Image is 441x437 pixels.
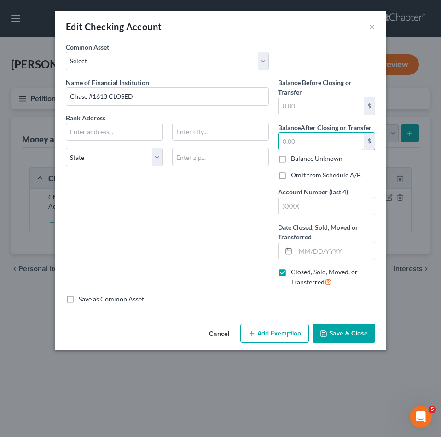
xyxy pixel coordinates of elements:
label: Omit from Schedule A/B [291,170,361,180]
span: After Closing or Transfer [301,124,371,131]
span: Closed, Sold, Moved, or Transferred [291,268,358,286]
label: Balance Before Closing or Transfer [278,78,375,97]
span: 5 [429,406,436,413]
label: Common Asset [66,42,109,52]
iframe: Intercom live chat [410,406,432,428]
span: Name of Financial Institution [66,79,149,86]
input: 0.00 [279,133,364,150]
button: Cancel [202,325,237,343]
input: MM/DD/YYYY [296,242,375,260]
input: Enter address... [66,123,162,141]
div: Edit Checking Account [66,20,162,33]
label: Account Number (last 4) [278,187,348,197]
div: $ [364,97,375,115]
label: Balance [278,123,371,132]
input: 0.00 [279,97,364,115]
button: Add Exemption [240,324,309,343]
label: Balance Unknown [291,154,342,163]
input: Enter name... [66,88,268,105]
button: Save & Close [313,324,375,343]
button: × [369,21,375,32]
label: Save as Common Asset [79,295,144,304]
input: Enter zip... [172,148,269,166]
div: $ [364,133,375,150]
label: Bank Address [61,113,273,123]
input: Enter city... [173,123,269,141]
input: XXXX [279,197,375,215]
span: Date Closed, Sold, Moved or Transferred [278,223,358,241]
